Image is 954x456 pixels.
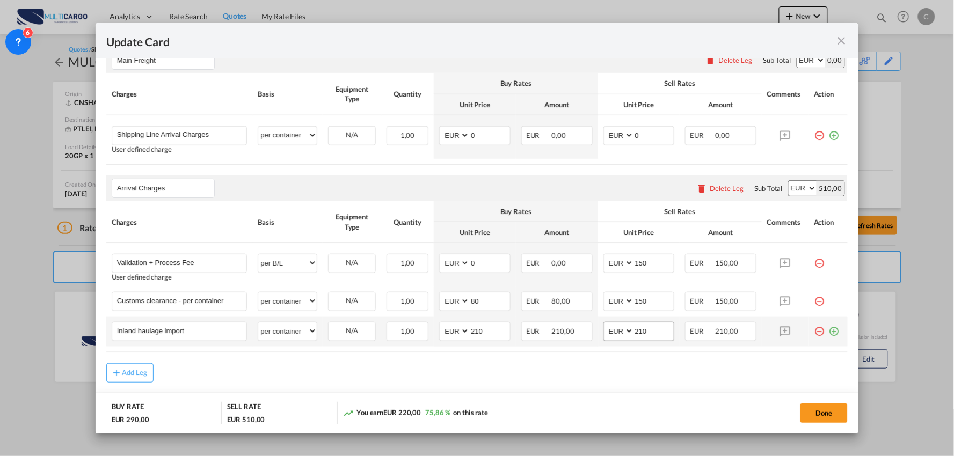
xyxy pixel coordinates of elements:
[526,131,550,139] span: EUR
[690,297,714,305] span: EUR
[470,254,510,270] input: 0
[697,183,708,194] md-icon: icon-delete
[817,181,844,196] div: 510,00
[227,415,265,424] div: EUR 510,00
[716,259,738,267] span: 150,00
[343,408,354,418] md-icon: icon-trending-up
[598,222,680,243] th: Unit Price
[112,254,247,270] md-input-container: Validation + Process Fee
[598,94,680,115] th: Unit Price
[112,145,247,153] div: User defined charge
[762,73,809,115] th: Comments
[328,84,376,104] div: Equipment Type
[814,254,825,264] md-icon: icon-minus-circle-outline red-400-fg
[329,254,375,271] div: N/A
[329,292,375,309] div: N/A
[258,254,317,271] select: per B/L
[719,56,753,64] div: Delete Leg
[716,131,730,139] span: 0,00
[122,370,148,376] div: Add Leg
[697,184,744,193] button: Delete Leg
[400,297,415,305] span: 1,00
[400,327,415,335] span: 1,00
[814,292,825,303] md-icon: icon-minus-circle-outline red-400-fg
[400,131,415,139] span: 1,00
[258,322,317,340] select: per container
[112,217,247,227] div: Charges
[526,327,550,335] span: EUR
[828,322,839,333] md-icon: icon-plus-circle-outline green-400-fg
[526,259,550,267] span: EUR
[814,126,825,137] md-icon: icon-minus-circle-outline red-400-fg
[258,127,317,144] select: per container
[227,402,260,414] div: SELL RATE
[705,56,753,64] button: Delete Leg
[112,273,247,281] div: User defined charge
[387,89,428,99] div: Quantity
[690,259,714,267] span: EUR
[117,180,214,196] input: Leg Name
[439,207,592,216] div: Buy Rates
[716,297,738,305] span: 150,00
[552,259,566,267] span: 0,00
[470,127,510,143] input: 0
[117,254,247,270] input: Charge Name
[762,201,809,243] th: Comments
[603,78,756,88] div: Sell Rates
[112,89,247,99] div: Charges
[835,34,848,47] md-icon: icon-close fg-AAA8AD m-0 pointer
[117,292,247,308] input: Charge Name
[112,322,247,339] md-input-container: Inland haulage import
[439,78,592,88] div: Buy Rates
[552,327,574,335] span: 210,00
[634,127,674,143] input: 0
[329,127,375,143] div: N/A
[814,322,825,333] md-icon: icon-minus-circle-outline red-400-fg
[112,127,247,143] md-input-container: Shipping Line Arrival Charges
[387,217,428,227] div: Quantity
[809,201,848,243] th: Action
[552,131,566,139] span: 0,00
[690,327,714,335] span: EUR
[112,402,144,414] div: BUY RATE
[526,297,550,305] span: EUR
[800,403,848,423] button: Done
[400,259,415,267] span: 1,00
[755,183,783,193] div: Sub Total
[690,131,714,139] span: EUR
[828,126,839,137] md-icon: icon-plus-circle-outline green-400-fg
[96,23,859,433] md-dialog: Update Card Port ...
[112,415,149,424] div: EUR 290,00
[470,292,510,308] input: 80
[117,127,247,143] input: Charge Name
[680,222,762,243] th: Amount
[329,322,375,339] div: N/A
[106,34,835,47] div: Update Card
[112,292,247,308] md-input-container: Customs clearance - per container
[258,217,317,227] div: Basis
[117,322,247,339] input: Charge Name
[470,322,510,339] input: 210
[383,408,421,417] span: EUR 220,00
[106,363,154,383] button: Add Leg
[634,254,674,270] input: 150
[258,292,317,310] select: per container
[603,207,756,216] div: Sell Rates
[434,222,516,243] th: Unit Price
[258,89,317,99] div: Basis
[425,408,450,417] span: 75,86 %
[552,297,571,305] span: 80,00
[705,55,716,65] md-icon: icon-delete
[117,52,214,68] input: Leg Name
[634,292,674,308] input: 150
[763,55,791,65] div: Sub Total
[825,53,845,68] div: 0,00
[634,322,674,339] input: 210
[343,408,488,419] div: You earn on this rate
[516,94,598,115] th: Amount
[716,327,738,335] span: 210,00
[710,184,744,193] div: Delete Leg
[434,94,516,115] th: Unit Price
[516,222,598,243] th: Amount
[680,94,762,115] th: Amount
